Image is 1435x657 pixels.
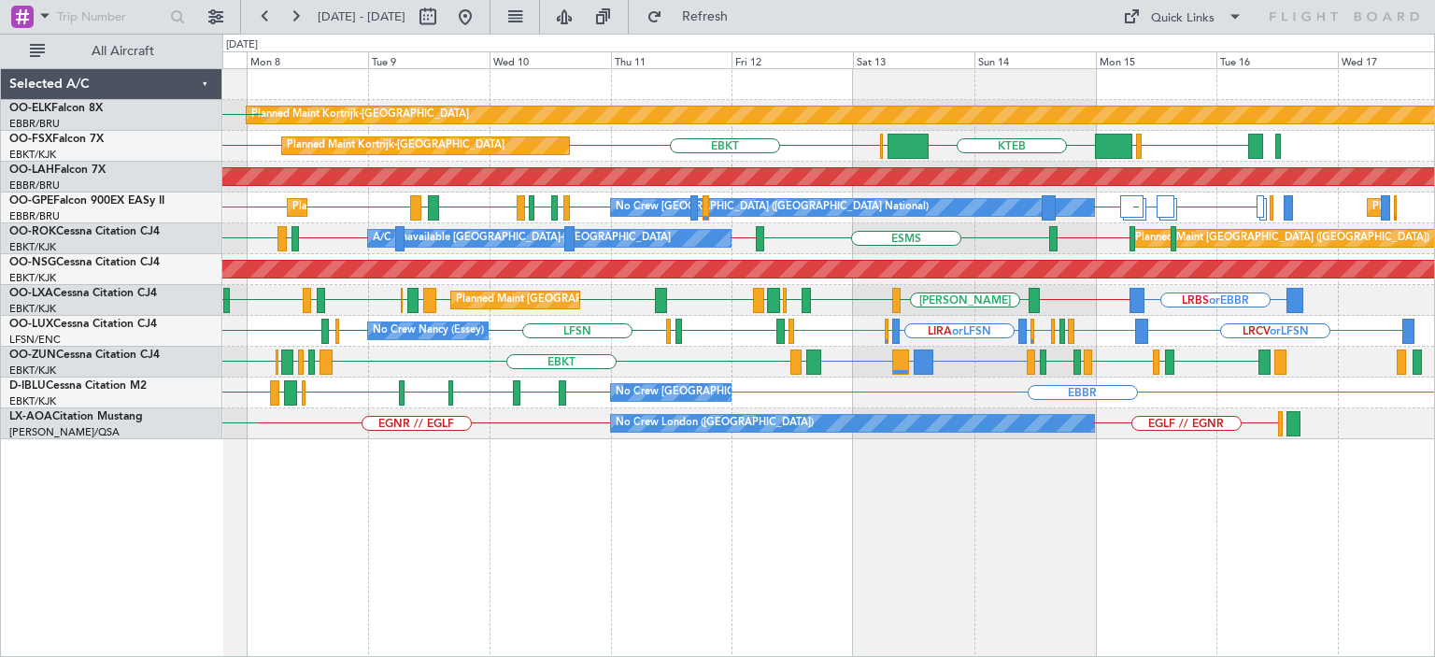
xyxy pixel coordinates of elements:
div: Planned Maint [GEOGRAPHIC_DATA] ([GEOGRAPHIC_DATA]) [1135,224,1429,252]
span: All Aircraft [49,45,197,58]
div: No Crew [GEOGRAPHIC_DATA] ([GEOGRAPHIC_DATA] National) [616,193,929,221]
div: No Crew [GEOGRAPHIC_DATA] ([GEOGRAPHIC_DATA] National) [616,378,929,407]
a: OO-GPEFalcon 900EX EASy II [9,195,164,207]
a: LFSN/ENC [9,333,61,347]
div: Quick Links [1151,9,1215,28]
span: OO-GPE [9,195,53,207]
div: A/C Unavailable [GEOGRAPHIC_DATA]-[GEOGRAPHIC_DATA] [373,224,671,252]
div: Tue 16 [1216,51,1338,68]
div: Tue 9 [368,51,490,68]
div: [DATE] [226,37,258,53]
div: Mon 15 [1096,51,1217,68]
div: No Crew Nancy (Essey) [373,317,484,345]
span: OO-ROK [9,226,56,237]
a: EBKT/KJK [9,364,56,378]
a: LX-AOACitation Mustang [9,411,143,422]
a: EBBR/BRU [9,209,60,223]
div: Thu 11 [611,51,732,68]
div: Sat 13 [853,51,974,68]
div: No Crew London ([GEOGRAPHIC_DATA]) [616,409,814,437]
a: OO-ELKFalcon 8X [9,103,103,114]
input: Trip Number [57,3,164,31]
div: Planned Maint Kortrijk-[GEOGRAPHIC_DATA] [287,132,504,160]
a: OO-LAHFalcon 7X [9,164,106,176]
a: D-IBLUCessna Citation M2 [9,380,147,392]
button: Refresh [638,2,750,32]
span: OO-LXA [9,288,53,299]
a: EBKT/KJK [9,302,56,316]
a: OO-FSXFalcon 7X [9,134,104,145]
div: Planned Maint Kortrijk-[GEOGRAPHIC_DATA] [251,101,469,129]
span: OO-LAH [9,164,54,176]
span: OO-LUX [9,319,53,330]
a: [PERSON_NAME]/QSA [9,425,120,439]
a: OO-ROKCessna Citation CJ4 [9,226,160,237]
button: All Aircraft [21,36,203,66]
span: OO-ZUN [9,350,56,361]
span: D-IBLU [9,380,46,392]
span: OO-ELK [9,103,51,114]
a: OO-ZUNCessna Citation CJ4 [9,350,160,361]
a: OO-LUXCessna Citation CJ4 [9,319,157,330]
button: Quick Links [1114,2,1252,32]
div: Planned Maint [GEOGRAPHIC_DATA] ([GEOGRAPHIC_DATA] National) [292,193,631,221]
a: OO-LXACessna Citation CJ4 [9,288,157,299]
span: OO-NSG [9,257,56,268]
a: EBKT/KJK [9,240,56,254]
div: Mon 8 [247,51,368,68]
a: EBBR/BRU [9,179,60,193]
a: OO-NSGCessna Citation CJ4 [9,257,160,268]
div: Fri 12 [732,51,853,68]
span: Refresh [666,10,745,23]
div: Planned Maint [GEOGRAPHIC_DATA] ([GEOGRAPHIC_DATA] National) [456,286,794,314]
a: EBKT/KJK [9,394,56,408]
a: EBBR/BRU [9,117,60,131]
span: OO-FSX [9,134,52,145]
span: [DATE] - [DATE] [318,8,405,25]
div: Wed 10 [490,51,611,68]
div: Sun 14 [974,51,1096,68]
a: EBKT/KJK [9,271,56,285]
a: EBKT/KJK [9,148,56,162]
span: LX-AOA [9,411,52,422]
